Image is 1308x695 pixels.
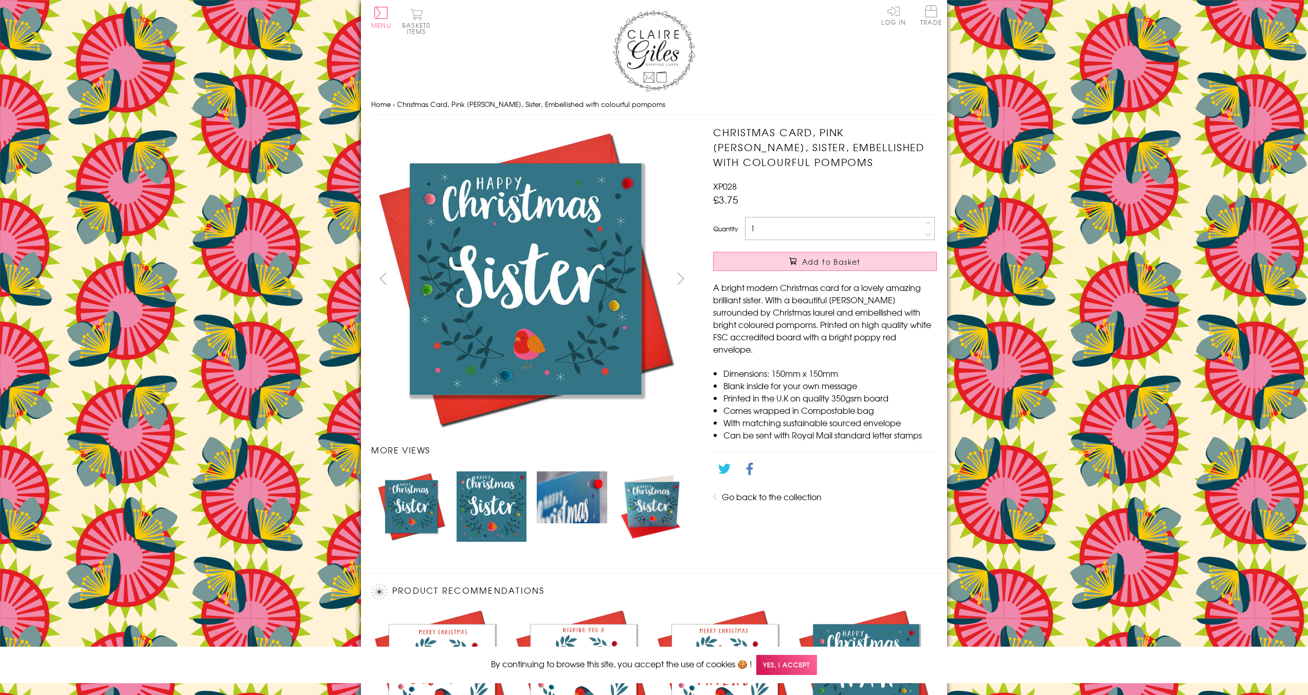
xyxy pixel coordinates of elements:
[532,466,612,547] li: Carousel Page 3
[617,471,687,542] img: Christmas Card, Pink Robin, Sister, Embellished with colourful pompoms
[723,379,937,392] li: Blank inside for your own message
[537,471,607,523] img: Christmas Card, Pink Robin, Sister, Embellished with colourful pompoms
[371,99,391,109] a: Home
[722,490,822,503] a: Go back to the collection
[397,99,665,109] span: Christmas Card, Pink [PERSON_NAME], Sister, Embellished with colourful pompoms
[371,7,391,28] button: Menu
[371,125,680,433] img: Christmas Card, Pink Robin, Sister, Embellished with colourful pompoms
[802,257,861,267] span: Add to Basket
[713,252,937,271] button: Add to Basket
[371,466,693,547] ul: Carousel Pagination
[613,10,695,92] img: Claire Giles Greetings Cards
[723,429,937,441] li: Can be sent with Royal Mail standard letter stamps
[713,224,738,233] label: Quantity
[713,125,937,169] h1: Christmas Card, Pink [PERSON_NAME], Sister, Embellished with colourful pompoms
[371,444,693,456] h3: More views
[371,21,391,30] span: Menu
[669,267,693,290] button: next
[457,471,526,541] img: Christmas Card, Pink Robin, Sister, Embellished with colourful pompoms
[881,5,906,25] a: Log In
[376,471,446,541] img: Christmas Card, Pink Robin, Sister, Embellished with colourful pompoms
[723,416,937,429] li: With matching sustainable sourced envelope
[371,267,394,290] button: prev
[920,5,942,25] span: Trade
[371,466,451,547] li: Carousel Page 1 (Current Slide)
[371,584,937,599] h2: Product recommendations
[693,125,1001,433] img: Christmas Card, Pink Robin, Sister, Embellished with colourful pompoms
[407,21,430,36] span: 0 items
[723,392,937,404] li: Printed in the U.K on quality 350gsm board
[723,367,937,379] li: Dimensions: 150mm x 150mm
[723,404,937,416] li: Comes wrapped in Compostable bag
[451,466,532,547] li: Carousel Page 2
[393,99,395,109] span: ›
[371,94,937,115] nav: breadcrumbs
[920,5,942,27] a: Trade
[713,192,738,207] span: £3.75
[402,8,430,34] button: Basket0 items
[713,180,737,192] span: XP028
[713,281,937,355] p: A bright modern Christmas card for a lovely amazing brilliant sister. With a beautiful [PERSON_NA...
[612,466,693,547] li: Carousel Page 4
[756,655,817,675] span: Yes, I accept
